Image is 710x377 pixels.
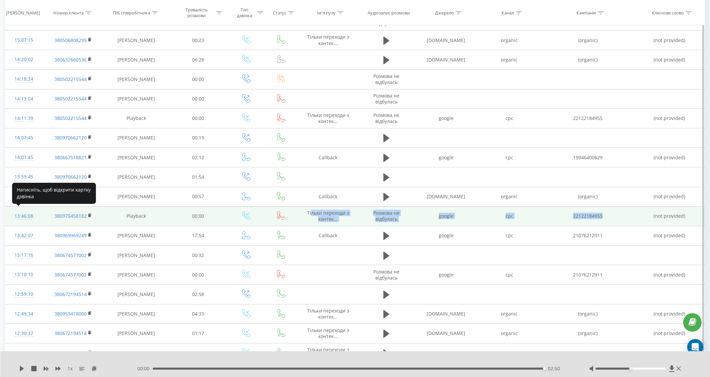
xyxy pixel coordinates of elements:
[54,213,87,219] a: 380975458182
[576,10,596,15] div: Кампанія
[478,187,541,206] td: organic
[169,31,227,50] td: 00:23
[634,187,705,206] td: (not provided)
[103,70,169,89] td: [PERSON_NAME]
[12,327,36,340] div: 12:30:37
[54,291,87,297] a: 380672194514
[12,131,36,144] div: 14:07:45
[103,226,169,245] td: [PERSON_NAME]
[137,365,153,372] span: 00:00
[541,324,634,343] td: (organic)
[415,265,478,285] td: google
[54,37,87,43] a: 380506808295
[169,226,227,245] td: 17:54
[169,304,227,324] td: 04:33
[373,112,399,124] span: Розмова не відбулась
[478,343,541,363] td: (none)
[169,246,227,265] td: 00:32
[103,148,169,167] td: [PERSON_NAME]
[634,50,705,70] td: (not provided)
[54,350,87,356] a: 380961743681
[307,307,349,320] span: Тiльки переходи з контек...
[634,109,705,128] td: (not provided)
[12,92,36,106] div: 14:13:04
[169,128,227,148] td: 00:19
[298,226,359,245] td: Callback
[415,226,478,245] td: google
[502,10,514,15] div: Канал
[12,73,36,86] div: 14:18:24
[179,7,215,18] div: Тривалість розмови
[541,304,634,324] td: (organic)
[54,154,87,161] a: 380667518821
[103,343,169,363] td: [PERSON_NAME]
[415,148,478,167] td: google
[548,365,560,372] span: 02:50
[12,249,36,262] div: 13:17:16
[478,226,541,245] td: cpc
[415,187,478,206] td: [DOMAIN_NAME]
[435,10,454,15] div: Джерело
[541,148,634,167] td: 19946400629
[541,187,634,206] td: (organic)
[103,31,169,50] td: [PERSON_NAME]
[12,112,36,125] div: 14:11:39
[687,339,703,355] div: Open Intercom Messenger
[478,31,541,50] td: organic
[103,324,169,343] td: [PERSON_NAME]
[54,95,87,102] a: 380502215544
[415,109,478,128] td: google
[12,183,96,204] div: Натисніть, щоб відкрити картку дзвінка
[415,31,478,50] td: [DOMAIN_NAME]
[103,187,169,206] td: [PERSON_NAME]
[6,10,40,15] div: [PERSON_NAME]
[169,148,227,167] td: 02:12
[12,307,36,321] div: 12:49:34
[298,187,359,206] td: Callback
[478,324,541,343] td: organic
[478,148,541,167] td: cpc
[478,206,541,226] td: cpc
[541,50,634,70] td: (organic)
[541,226,634,245] td: 21076212911
[415,324,478,343] td: [DOMAIN_NAME]
[103,50,169,70] td: [PERSON_NAME]
[67,365,73,372] span: 1 x
[12,268,36,281] div: 13:10:10
[103,128,169,148] td: [PERSON_NAME]
[103,246,169,265] td: [PERSON_NAME]
[368,10,410,15] div: Аудіозапис розмови
[169,265,227,285] td: 00:00
[169,109,227,128] td: 00:00
[317,10,336,15] div: Ім'я пулу
[54,174,87,180] a: 380970662120
[103,206,169,226] td: Playback
[543,367,546,370] div: Accessibility label
[298,148,359,167] td: Callback
[233,7,255,18] div: Тип дзвінка
[634,206,705,226] td: (not provided)
[373,73,399,85] span: Розмова не відбулась
[634,265,705,285] td: (not provided)
[634,343,705,363] td: (none)
[169,343,227,363] td: 02:19
[54,134,87,141] a: 380970662120
[634,148,705,167] td: (not provided)
[54,252,87,258] a: 380674577002
[12,346,36,360] div: 11:42:40
[103,265,169,285] td: [PERSON_NAME]
[629,367,632,370] div: Accessibility label
[169,167,227,187] td: 01:54
[54,56,87,63] a: 380632660536
[103,89,169,109] td: [PERSON_NAME]
[12,288,36,301] div: 12:59:10
[169,89,227,109] td: 00:00
[415,50,478,70] td: [DOMAIN_NAME]
[307,34,349,46] span: Тiльки переходи з контек...
[634,324,705,343] td: (not provided)
[103,285,169,304] td: [PERSON_NAME]
[478,265,541,285] td: cpc
[415,343,478,363] td: (direct)
[103,167,169,187] td: [PERSON_NAME]
[373,268,399,281] span: Розмова не відбулась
